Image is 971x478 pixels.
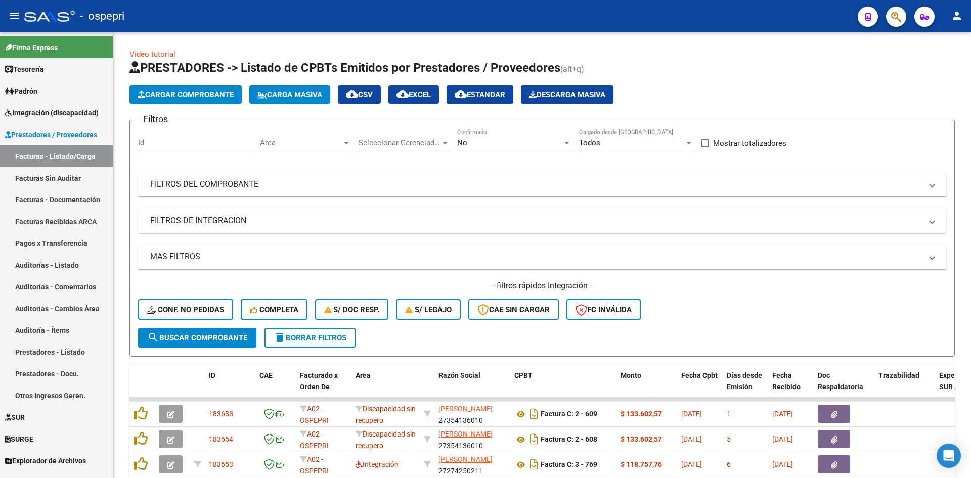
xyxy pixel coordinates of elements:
span: Doc Respaldatoria [818,371,863,391]
span: Razón Social [438,371,480,379]
mat-expansion-panel-header: FILTROS DEL COMPROBANTE [138,172,946,196]
span: Fecha Recibido [772,371,801,391]
datatable-header-cell: Monto [616,365,677,409]
datatable-header-cell: Trazabilidad [874,365,935,409]
span: A02 - OSPEPRI [300,430,329,450]
button: EXCEL [388,85,439,104]
span: 5 [727,435,731,443]
span: Todos [579,138,600,147]
span: [PERSON_NAME] [438,455,493,463]
span: [DATE] [681,460,702,468]
span: [PERSON_NAME] [438,405,493,413]
button: S/ legajo [396,299,461,320]
datatable-header-cell: Doc Respaldatoria [814,365,874,409]
span: CSV [346,90,373,99]
span: Area [260,138,342,147]
a: Video tutorial [129,50,175,59]
button: S/ Doc Resp. [315,299,389,320]
span: [DATE] [681,410,702,418]
h4: - filtros rápidos Integración - [138,280,946,291]
span: [PERSON_NAME] [438,430,493,438]
datatable-header-cell: CPBT [510,365,616,409]
span: EXCEL [396,90,431,99]
strong: $ 133.602,57 [621,410,662,418]
span: CAE SIN CARGAR [477,305,550,314]
datatable-header-cell: Razón Social [434,365,510,409]
strong: $ 133.602,57 [621,435,662,443]
span: [DATE] [772,435,793,443]
span: Trazabilidad [878,371,919,379]
button: CSV [338,85,381,104]
span: 183653 [209,460,233,468]
datatable-header-cell: Fecha Cpbt [677,365,723,409]
span: Area [356,371,371,379]
span: SURGE [5,433,33,445]
span: [DATE] [681,435,702,443]
div: 27354136010 [438,403,506,424]
span: Fecha Cpbt [681,371,718,379]
span: Integración (discapacidad) [5,107,99,118]
span: CAE [259,371,273,379]
mat-icon: cloud_download [396,88,409,100]
div: Open Intercom Messenger [937,444,961,468]
span: Discapacidad sin recupero [356,430,416,450]
span: PRESTADORES -> Listado de CPBTs Emitidos por Prestadores / Proveedores [129,61,560,75]
button: Descarga Masiva [521,85,613,104]
button: Carga Masiva [249,85,330,104]
mat-panel-title: FILTROS DE INTEGRACION [150,215,922,226]
datatable-header-cell: Facturado x Orden De [296,365,351,409]
span: Tesorería [5,64,44,75]
span: Descarga Masiva [529,90,605,99]
span: Firma Express [5,42,58,53]
span: Seleccionar Gerenciador [359,138,440,147]
span: Discapacidad sin recupero [356,405,416,424]
mat-icon: search [147,331,159,343]
span: 6 [727,460,731,468]
span: S/ Doc Resp. [324,305,380,314]
app-download-masive: Descarga masiva de comprobantes (adjuntos) [521,85,613,104]
span: S/ legajo [405,305,452,314]
mat-panel-title: FILTROS DEL COMPROBANTE [150,179,922,190]
i: Descargar documento [527,406,541,422]
span: A02 - OSPEPRI [300,405,329,424]
div: 27274250211 [438,454,506,475]
span: SUR [5,412,25,423]
div: 27354136010 [438,428,506,450]
span: - ospepri [80,5,124,27]
strong: Factura C: 2 - 609 [541,410,597,418]
datatable-header-cell: ID [205,365,255,409]
span: Carga Masiva [257,90,322,99]
button: Buscar Comprobante [138,328,256,348]
button: Cargar Comprobante [129,85,242,104]
span: Completa [250,305,298,314]
span: Días desde Emisión [727,371,762,391]
span: Mostrar totalizadores [713,137,786,149]
datatable-header-cell: Días desde Emisión [723,365,768,409]
span: Prestadores / Proveedores [5,129,97,140]
strong: Factura C: 3 - 769 [541,461,597,469]
span: ID [209,371,215,379]
span: CPBT [514,371,533,379]
mat-expansion-panel-header: MAS FILTROS [138,245,946,269]
button: Completa [241,299,307,320]
i: Descargar documento [527,456,541,472]
span: Integración [356,460,399,468]
i: Descargar documento [527,431,541,447]
span: Cargar Comprobante [138,90,234,99]
span: 183688 [209,410,233,418]
mat-icon: person [951,10,963,22]
button: FC Inválida [566,299,641,320]
span: FC Inválida [576,305,632,314]
button: Conf. no pedidas [138,299,233,320]
strong: Factura C: 2 - 608 [541,436,597,444]
span: [DATE] [772,460,793,468]
datatable-header-cell: Fecha Recibido [768,365,814,409]
span: Monto [621,371,641,379]
datatable-header-cell: Area [351,365,420,409]
span: No [457,138,467,147]
span: Estandar [455,90,505,99]
span: Padrón [5,85,37,97]
datatable-header-cell: CAE [255,365,296,409]
span: A02 - OSPEPRI [300,455,329,475]
mat-icon: delete [274,331,286,343]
